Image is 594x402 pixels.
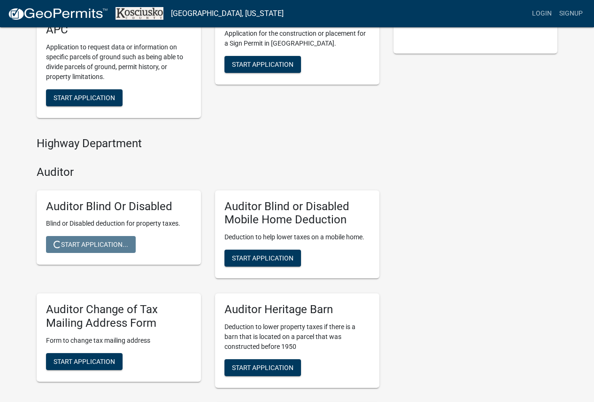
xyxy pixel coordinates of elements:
[224,56,301,73] button: Start Application
[232,363,293,371] span: Start Application
[555,5,586,23] a: Signup
[37,137,379,150] h4: Highway Department
[46,219,192,229] p: Blind or Disabled deduction for property taxes.
[37,166,379,179] h4: Auditor
[224,29,370,48] p: Application for the construction or placement for a Sign Permit in [GEOGRAPHIC_DATA].
[46,42,192,82] p: Application to request data or information on specific parcels of ground such as being able to di...
[171,6,284,22] a: [GEOGRAPHIC_DATA], [US_STATE]
[46,336,192,346] p: Form to change tax mailing address
[232,61,293,68] span: Start Application
[232,254,293,262] span: Start Application
[54,94,115,101] span: Start Application
[224,322,370,352] p: Deduction to lower property taxes if there is a barn that is located on a parcel that was constru...
[46,353,123,370] button: Start Application
[116,7,163,20] img: Kosciusko County, Indiana
[46,200,192,213] h5: Auditor Blind Or Disabled
[224,200,370,227] h5: Auditor Blind or Disabled Mobile Home Deduction
[54,357,115,365] span: Start Application
[224,232,370,242] p: Deduction to help lower taxes on a mobile home.
[224,359,301,376] button: Start Application
[528,5,555,23] a: Login
[224,303,370,316] h5: Auditor Heritage Barn
[46,236,136,253] button: Start Application...
[224,250,301,267] button: Start Application
[54,241,128,248] span: Start Application...
[46,303,192,330] h5: Auditor Change of Tax Mailing Address Form
[46,89,123,106] button: Start Application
